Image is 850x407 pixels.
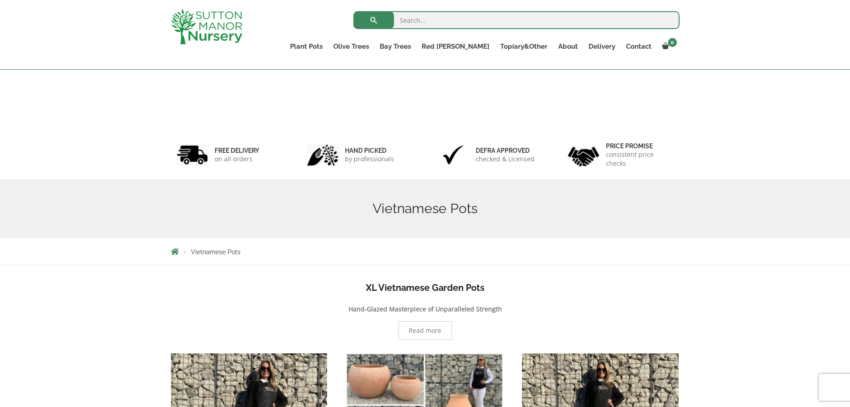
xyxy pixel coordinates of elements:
[215,155,259,164] p: on all orders
[215,147,259,155] h6: FREE DELIVERY
[668,38,677,47] span: 0
[621,40,657,53] a: Contact
[285,40,328,53] a: Plant Pots
[568,141,599,168] img: 4.jpg
[348,305,502,313] b: Hand-Glazed Masterpiece of Unparalleled Strength
[366,282,485,293] b: XL Vietnamese Garden Pots
[657,40,680,53] a: 0
[345,155,394,164] p: by professionals
[171,9,242,44] img: logo
[476,155,535,164] p: checked & Licensed
[328,40,374,53] a: Olive Trees
[307,143,338,166] img: 2.jpg
[495,40,553,53] a: Topiary&Other
[177,143,208,166] img: 1.jpg
[416,40,495,53] a: Red [PERSON_NAME]
[171,248,680,255] nav: Breadcrumbs
[409,327,441,334] span: Read more
[191,248,240,256] span: Vietnamese Pots
[606,150,674,168] p: consistent price checks
[345,147,394,155] h6: hand picked
[583,40,621,53] a: Delivery
[553,40,583,53] a: About
[353,11,680,29] input: Search...
[438,143,469,166] img: 3.jpg
[476,147,535,155] h6: Defra approved
[171,201,680,217] h1: Vietnamese Pots
[374,40,416,53] a: Bay Trees
[606,142,674,150] h6: Price promise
